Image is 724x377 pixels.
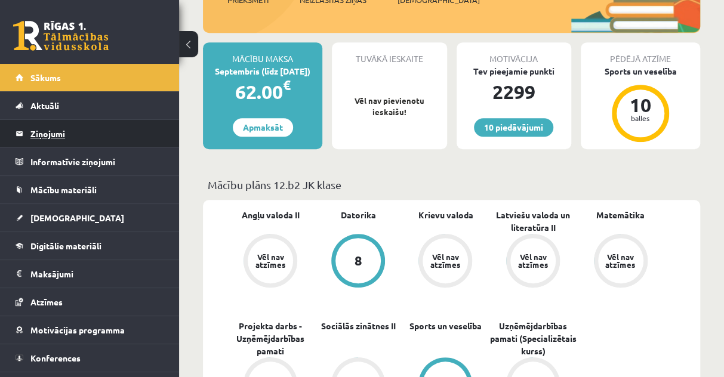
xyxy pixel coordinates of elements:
a: Apmaksāt [233,118,293,137]
div: Vēl nav atzīmes [254,253,287,268]
a: Ziņojumi [16,120,164,147]
p: Vēl nav pievienotu ieskaišu! [338,95,440,118]
a: Digitālie materiāli [16,232,164,259]
span: Sākums [30,72,61,83]
a: Vēl nav atzīmes [489,234,577,290]
a: Informatīvie ziņojumi [16,148,164,175]
div: 8 [354,254,362,267]
a: [DEMOGRAPHIC_DATA] [16,204,164,231]
div: Mācību maksa [203,42,322,65]
a: Motivācijas programma [16,316,164,344]
div: balles [623,115,658,122]
span: Aktuāli [30,100,59,111]
a: Krievu valoda [418,209,473,221]
a: 10 piedāvājumi [474,118,553,137]
div: 62.00 [203,78,322,106]
a: Vēl nav atzīmes [402,234,489,290]
span: Mācību materiāli [30,184,97,195]
a: Sākums [16,64,164,91]
p: Mācību plāns 12.b2 JK klase [208,177,695,193]
legend: Ziņojumi [30,120,164,147]
span: Digitālie materiāli [30,240,101,251]
a: 8 [315,234,402,290]
a: Sports un veselība 10 balles [581,65,700,144]
div: Sports un veselība [581,65,700,78]
span: € [283,76,291,94]
a: Vēl nav atzīmes [227,234,315,290]
div: Motivācija [457,42,571,65]
a: Angļu valoda II [242,209,300,221]
a: Projekta darbs - Uzņēmējdarbības pamati [227,320,315,357]
legend: Maksājumi [30,260,164,288]
a: Sports un veselība [409,320,482,332]
a: Mācību materiāli [16,176,164,203]
a: Aktuāli [16,92,164,119]
a: Rīgas 1. Tālmācības vidusskola [13,21,109,51]
div: Septembris (līdz [DATE]) [203,65,322,78]
div: 2299 [457,78,571,106]
span: Atzīmes [30,296,63,307]
div: Vēl nav atzīmes [604,253,637,268]
div: Vēl nav atzīmes [429,253,462,268]
div: 10 [623,95,658,115]
span: [DEMOGRAPHIC_DATA] [30,212,124,223]
a: Atzīmes [16,288,164,316]
a: Latviešu valoda un literatūra II [489,209,577,234]
a: Matemātika [596,209,645,221]
div: Vēl nav atzīmes [516,253,550,268]
span: Motivācijas programma [30,325,125,335]
div: Tuvākā ieskaite [332,42,446,65]
a: Konferences [16,344,164,372]
a: Uzņēmējdarbības pamati (Specializētais kurss) [489,320,577,357]
span: Konferences [30,353,81,363]
legend: Informatīvie ziņojumi [30,148,164,175]
div: Pēdējā atzīme [581,42,700,65]
a: Datorika [340,209,375,221]
div: Tev pieejamie punkti [457,65,571,78]
a: Vēl nav atzīmes [577,234,664,290]
a: Sociālās zinātnes II [321,320,395,332]
a: Maksājumi [16,260,164,288]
